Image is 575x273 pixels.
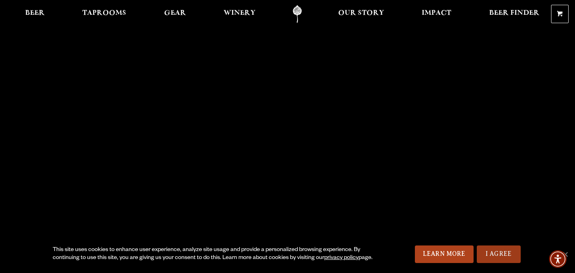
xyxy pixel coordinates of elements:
span: Beer Finder [489,10,539,16]
span: Beer [25,10,45,16]
div: Accessibility Menu [549,250,567,268]
a: Gear [159,5,191,23]
span: Taprooms [82,10,126,16]
a: Taprooms [77,5,131,23]
div: This site uses cookies to enhance user experience, analyze site usage and provide a personalized ... [53,246,374,262]
span: Gear [164,10,186,16]
a: privacy policy [324,255,359,261]
a: I Agree [477,245,521,263]
a: Beer Finder [484,5,545,23]
a: Beer [20,5,50,23]
a: Learn More [415,245,474,263]
a: Impact [416,5,456,23]
a: Odell Home [282,5,312,23]
span: Our Story [338,10,384,16]
a: Our Story [333,5,389,23]
span: Impact [422,10,451,16]
span: Winery [224,10,256,16]
a: Winery [218,5,261,23]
